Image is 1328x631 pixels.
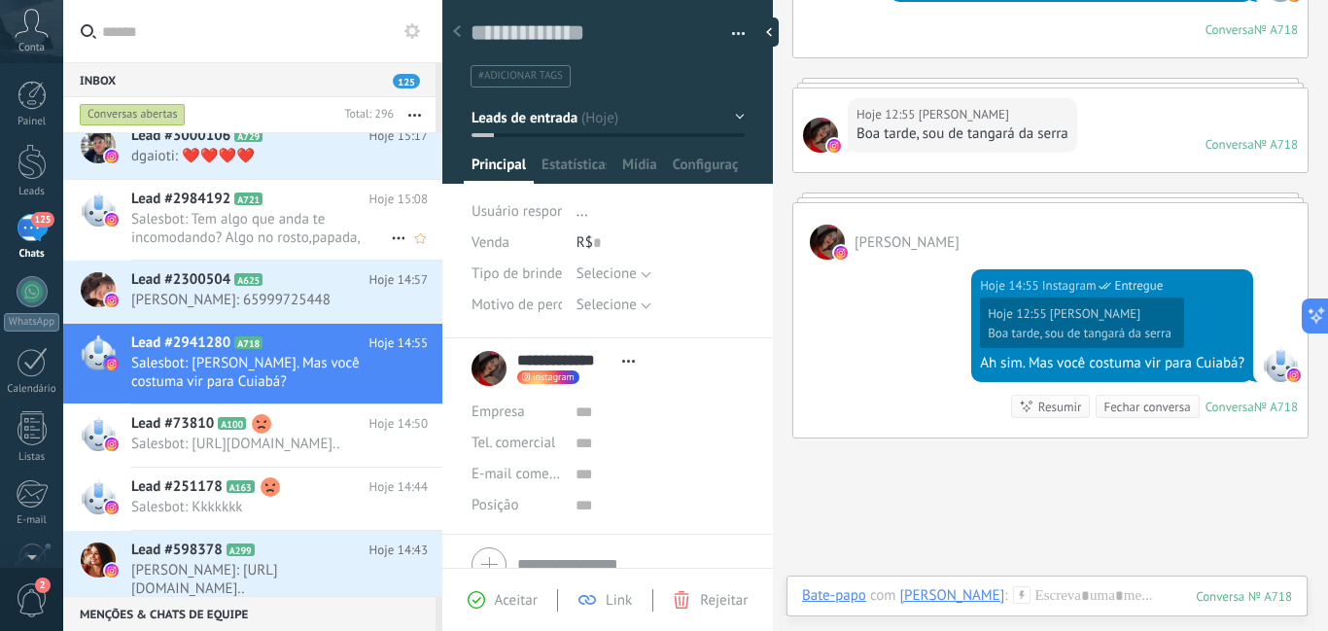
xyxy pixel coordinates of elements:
span: Conta [18,42,45,54]
div: Total: 296 [336,105,394,124]
span: Aceitar [495,591,538,610]
span: dgaioti: ❤️❤️❤️❤️ [131,147,391,165]
div: Maria Eduarda [900,586,1005,604]
span: [PERSON_NAME]: [URL][DOMAIN_NAME].. [131,561,391,598]
div: Venda [472,228,562,259]
span: Salesbot: Kkkkkkk [131,498,391,516]
button: E-mail comercial [472,459,561,490]
div: № A718 [1254,136,1298,153]
div: Empresa [472,397,561,428]
span: Usuário responsável [472,202,597,221]
div: Tipo de brinde [472,259,562,290]
a: Lead #73810 A100 Hoje 14:50 Salesbot: [URL][DOMAIN_NAME].. [63,404,442,467]
span: Maria Eduarda [810,225,845,260]
span: [PERSON_NAME]: 65999725448 [131,291,391,309]
span: Hoje 14:43 [369,541,428,560]
span: Rejeitar [700,591,748,610]
a: Lead #598378 A299 Hoje 14:43 [PERSON_NAME]: [URL][DOMAIN_NAME].. [63,531,442,611]
span: Hoje 15:08 [369,190,428,209]
a: Lead #2984192 A721 Hoje 15:08 Salesbot: Tem algo que anda te incomodando? Algo no rosto,papada, c... [63,180,442,260]
span: Hoje 14:57 [369,270,428,290]
span: Estatísticas [542,156,607,184]
button: Tel. comercial [472,428,555,459]
span: A163 [227,480,255,493]
div: Hoje 12:55 [988,306,1050,322]
div: Menções & Chats de equipe [63,596,436,631]
span: Lead #2300504 [131,270,230,290]
span: Tipo de brinde [472,266,562,281]
a: Lead #2941280 A718 Hoje 14:55 Salesbot: [PERSON_NAME]. Mas você costuma vir para Cuiabá? [63,324,442,403]
span: instagram [533,372,575,382]
div: Boa tarde, sou de tangará da serra [856,124,1068,144]
div: Resumir [1038,398,1082,416]
span: Lead #73810 [131,414,214,434]
div: 718 [1196,588,1292,605]
span: Instagram [1042,276,1097,296]
span: A100 [218,417,246,430]
div: E-mail [4,514,60,527]
div: № A718 [1254,21,1298,38]
div: № A718 [1254,399,1298,415]
img: instagram.svg [105,357,119,370]
img: instagram.svg [834,246,848,260]
a: Lead #3000106 A729 Hoje 15:17 dgaioti: ❤️❤️❤️❤️ [63,117,442,179]
span: A718 [234,336,262,349]
span: Salesbot: [URL][DOMAIN_NAME].. [131,435,391,453]
span: Maria Eduarda [803,118,838,153]
div: WhatsApp [4,313,59,332]
button: Selecione [577,290,651,321]
span: Lead #3000106 [131,126,230,146]
button: Selecione [577,259,651,290]
span: E-mail comercial [472,465,576,483]
span: Hoje 15:17 [369,126,428,146]
img: instagram.svg [105,213,119,227]
a: Lead #2300504 A625 Hoje 14:57 [PERSON_NAME]: 65999725448 [63,261,442,323]
span: Hoje 14:44 [369,477,428,497]
span: Salesbot: Tem algo que anda te incomodando? Algo no rosto,papada, contorno, bigode chinês, lábios... [131,210,391,247]
span: Instagram [1263,347,1298,382]
span: Maria Eduarda [919,105,1009,124]
span: com [870,586,896,606]
div: Calendário [4,383,60,396]
img: instagram.svg [105,438,119,451]
span: : [1004,586,1007,606]
span: Lead #2984192 [131,190,230,209]
span: Entregue [1114,276,1163,296]
span: Lead #598378 [131,541,223,560]
div: Inbox [63,62,436,97]
span: Hoje 14:50 [369,414,428,434]
div: Posição [472,490,561,521]
div: Usuário responsável [472,196,562,228]
a: Lead #251178 A163 Hoje 14:44 Salesbot: Kkkkkkk [63,468,442,530]
span: Tel. comercial [472,434,555,452]
span: Posição [472,498,518,512]
div: Hoje 14:55 [980,276,1042,296]
span: Lead #2941280 [131,333,230,353]
div: Conversa [1206,21,1254,38]
span: #adicionar tags [478,69,563,83]
span: Lead #251178 [131,477,223,497]
span: Selecione [577,264,637,283]
span: 2 [35,578,51,593]
div: Listas [4,451,60,464]
div: Chats [4,248,60,261]
img: instagram.svg [105,294,119,307]
span: Hoje 14:55 [369,333,428,353]
span: A729 [234,129,262,142]
span: Selecione [577,296,637,314]
span: Principal [472,156,526,184]
div: Motivo de perda [472,290,562,321]
div: Ah sim. Mas você costuma vir para Cuiabá? [980,354,1244,373]
span: Link [606,591,632,610]
div: Conversa [1206,136,1254,153]
span: ... [577,202,588,221]
img: instagram.svg [1287,368,1301,382]
div: ocultar [759,18,779,47]
span: Venda [472,233,509,252]
img: instagram.svg [827,139,841,153]
div: Conversa [1206,399,1254,415]
span: 125 [31,212,53,228]
div: R$ [577,228,745,259]
span: Motivo de perda [472,298,573,312]
div: Hoje 12:55 [856,105,919,124]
